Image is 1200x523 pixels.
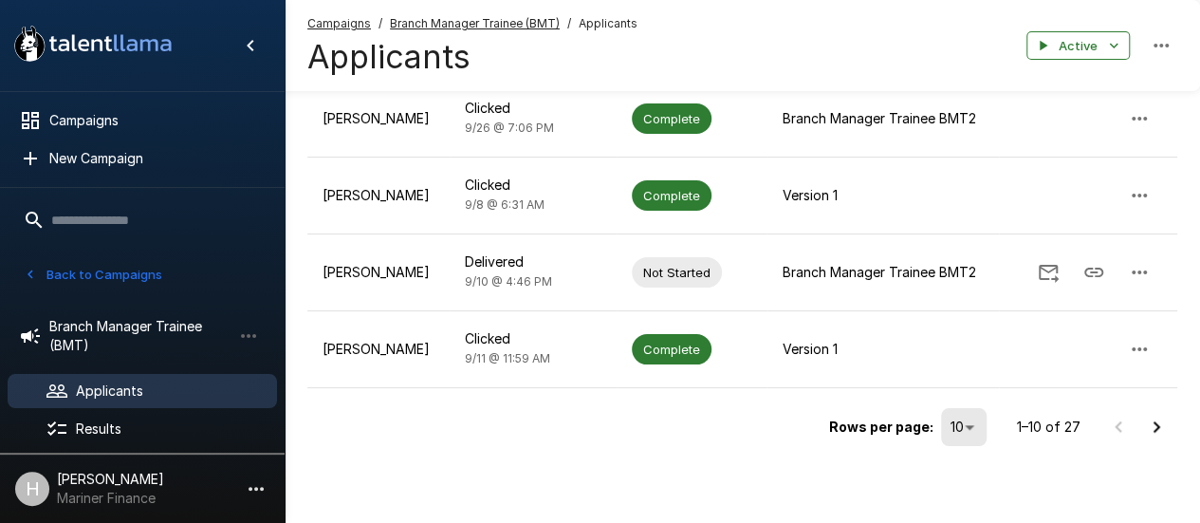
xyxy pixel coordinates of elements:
[465,252,601,271] p: Delivered
[465,176,601,195] p: Clicked
[323,340,434,359] p: [PERSON_NAME]
[465,329,601,348] p: Clicked
[783,186,984,205] p: Version 1
[567,14,571,33] span: /
[307,16,371,30] u: Campaigns
[632,187,711,205] span: Complete
[307,37,637,77] h4: Applicants
[390,16,560,30] u: Branch Manager Trainee (BMT)
[579,14,637,33] span: Applicants
[632,341,711,359] span: Complete
[783,109,984,128] p: Branch Manager Trainee BMT2
[941,408,987,446] div: 10
[323,109,434,128] p: [PERSON_NAME]
[465,197,545,212] span: 9/8 @ 6:31 AM
[1137,408,1175,446] button: Go to next page
[1026,31,1130,61] button: Active
[632,264,722,282] span: Not Started
[465,99,601,118] p: Clicked
[1017,418,1080,437] p: 1–10 of 27
[465,274,552,289] span: 9/10 @ 4:46 PM
[465,121,554,135] span: 9/26 @ 7:06 PM
[323,263,434,282] p: [PERSON_NAME]
[378,14,382,33] span: /
[829,418,933,437] p: Rows per page:
[632,110,711,128] span: Complete
[1025,263,1071,279] span: Send Invitation
[465,351,550,365] span: 9/11 @ 11:59 AM
[1071,263,1117,279] span: Copy Interview Link
[783,263,984,282] p: Branch Manager Trainee BMT2
[323,186,434,205] p: [PERSON_NAME]
[783,340,984,359] p: Version 1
